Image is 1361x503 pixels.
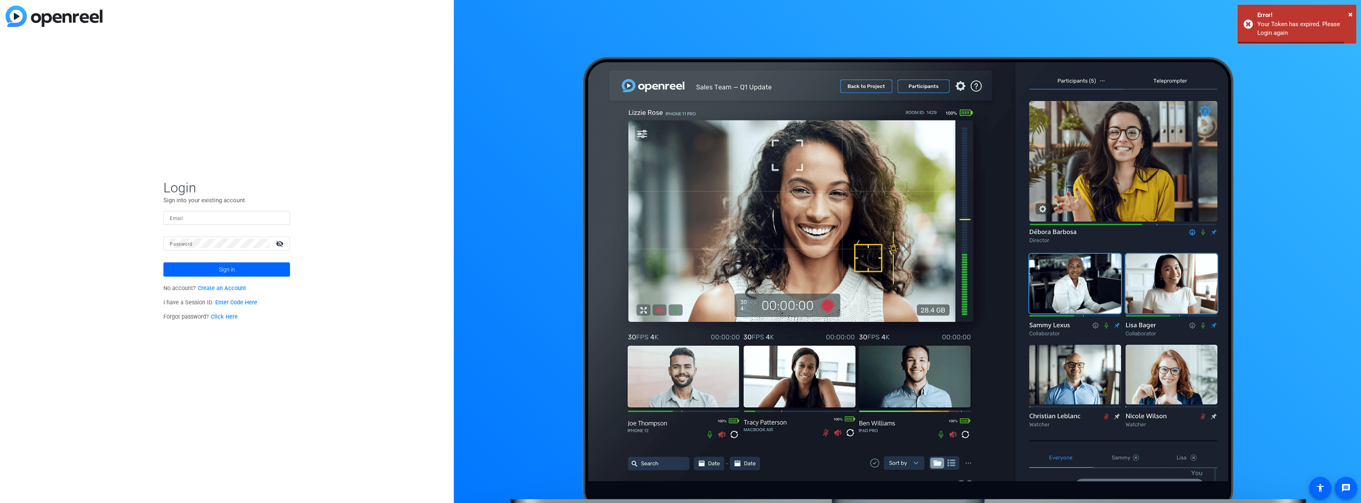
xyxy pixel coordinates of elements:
mat-label: Password [170,241,192,247]
span: I have a Session ID. [163,299,257,306]
span: Login [163,179,290,196]
a: Enter Code Here [215,299,257,306]
span: No account? [163,285,246,292]
button: Sign in [163,262,290,277]
input: Enter Email Address [170,213,284,222]
span: Forgot password? [163,313,238,320]
span: Sign in [219,260,235,279]
div: Error! [1257,11,1350,20]
a: Click Here [211,313,238,320]
mat-icon: accessibility [1316,483,1325,493]
p: Sign into your existing account. [163,196,290,205]
span: × [1348,9,1353,19]
img: blue-gradient.svg [6,6,102,27]
mat-icon: message [1341,483,1351,493]
mat-label: Email [170,216,183,221]
a: Create an Account [198,285,246,292]
div: Your Token has expired. Please Login again [1257,20,1350,38]
mat-icon: visibility_off [271,238,290,249]
button: Close [1348,8,1353,20]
